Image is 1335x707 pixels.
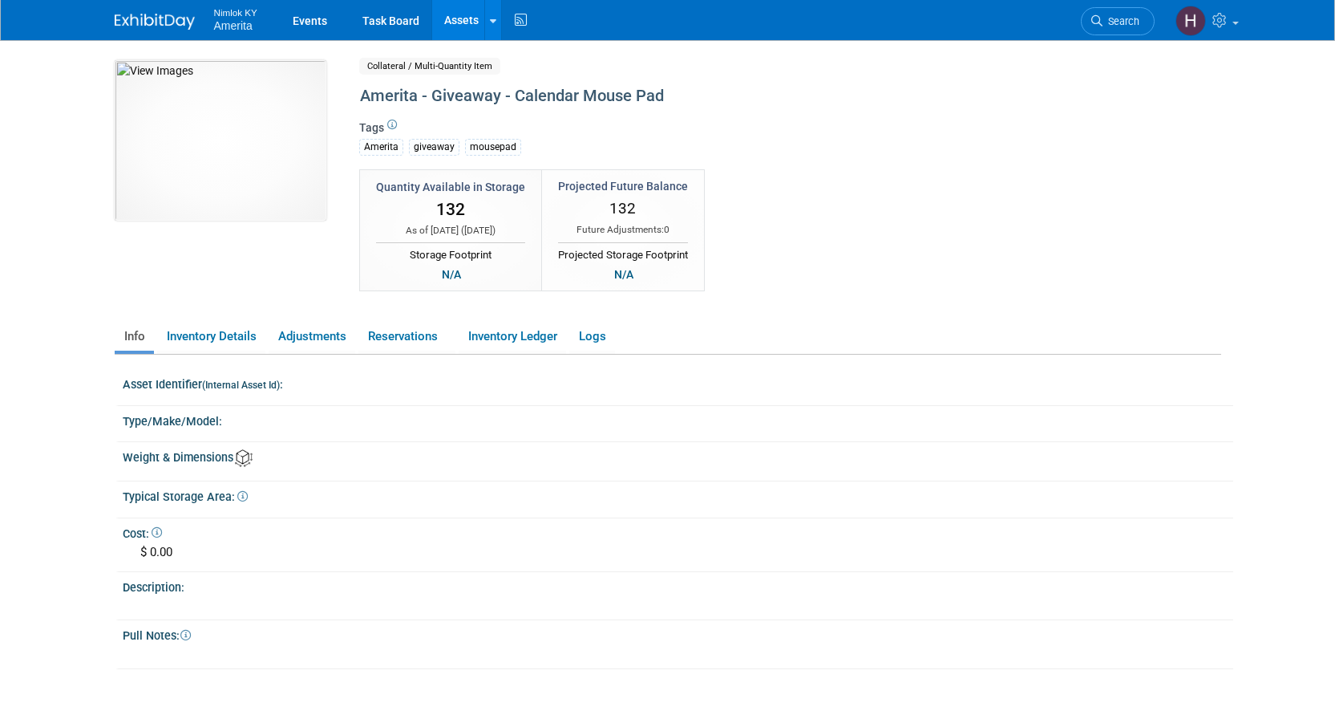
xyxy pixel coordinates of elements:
[558,242,688,263] div: Projected Storage Footprint
[123,372,1233,392] div: Asset Identifier :
[269,323,355,351] a: Adjustments
[569,323,615,351] a: Logs
[464,225,492,236] span: [DATE]
[115,323,154,351] a: Info
[123,624,1233,644] div: Pull Notes:
[465,139,521,156] div: mousepad
[1102,15,1139,27] span: Search
[664,224,670,235] span: 0
[376,179,525,195] div: Quantity Available in Storage
[123,490,248,503] span: Typical Storage Area:
[359,120,1089,166] div: Tags
[409,139,459,156] div: giveaway
[235,449,253,467] img: Asset Weight and Dimensions
[359,139,403,156] div: Amerita
[437,266,466,283] div: N/A
[609,266,638,283] div: N/A
[1081,7,1155,35] a: Search
[135,540,1221,565] div: $ 0.00
[115,60,326,221] img: View Images
[558,223,688,237] div: Future Adjustments:
[157,323,265,351] a: Inventory Details
[459,323,566,351] a: Inventory Ledger
[123,409,1233,429] div: Type/Make/Model:
[214,19,253,32] span: Amerita
[123,445,1233,467] div: Weight & Dimensions
[376,224,525,238] div: As of [DATE] ( )
[123,575,1233,595] div: Description:
[376,242,525,263] div: Storage Footprint
[358,323,455,351] a: Reservations
[214,3,257,20] span: Nimlok KY
[1175,6,1206,36] img: Hannah Durbin
[558,178,688,194] div: Projected Future Balance
[202,380,280,391] small: (Internal Asset Id)
[436,200,465,219] span: 132
[609,199,636,217] span: 132
[354,82,1089,111] div: Amerita - Giveaway - Calendar Mouse Pad
[115,14,195,30] img: ExhibitDay
[359,58,500,75] span: Collateral / Multi-Quantity Item
[123,522,1233,542] div: Cost:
